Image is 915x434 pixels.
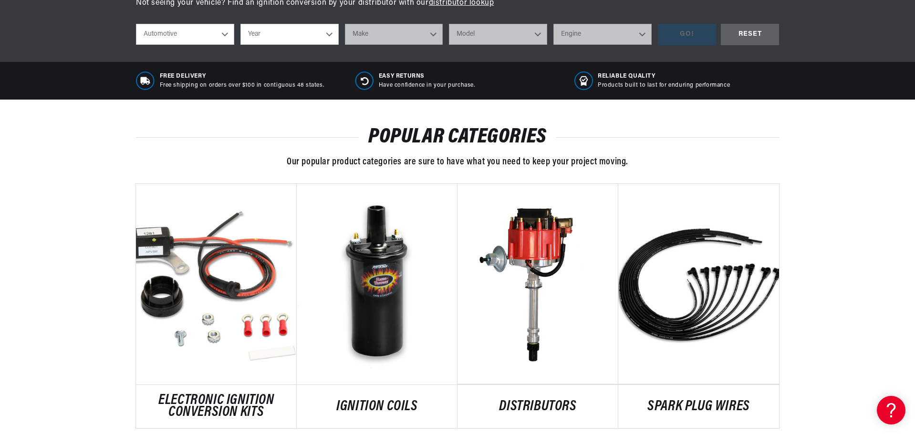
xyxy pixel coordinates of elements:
a: IGNITION COILS [297,401,457,413]
a: SPARK PLUG WIRES [618,401,779,413]
select: Model [449,24,547,45]
div: RESET [721,24,779,45]
a: DISTRIBUTORS [457,401,618,413]
p: Products built to last for enduring performance [598,81,730,90]
p: Free shipping on orders over $100 in contiguous 48 states. [160,81,324,90]
span: RELIABLE QUALITY [598,72,730,81]
select: Engine [553,24,652,45]
span: Our popular product categories are sure to have what you need to keep your project moving. [287,157,628,167]
a: ELECTRONIC IGNITION CONVERSION KITS [136,394,297,419]
span: Easy Returns [379,72,475,81]
select: Ride Type [136,24,234,45]
span: Free Delivery [160,72,324,81]
h2: POPULAR CATEGORIES [136,128,779,146]
select: Make [345,24,443,45]
p: Have confidence in your purchase. [379,81,475,90]
select: Year [240,24,339,45]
